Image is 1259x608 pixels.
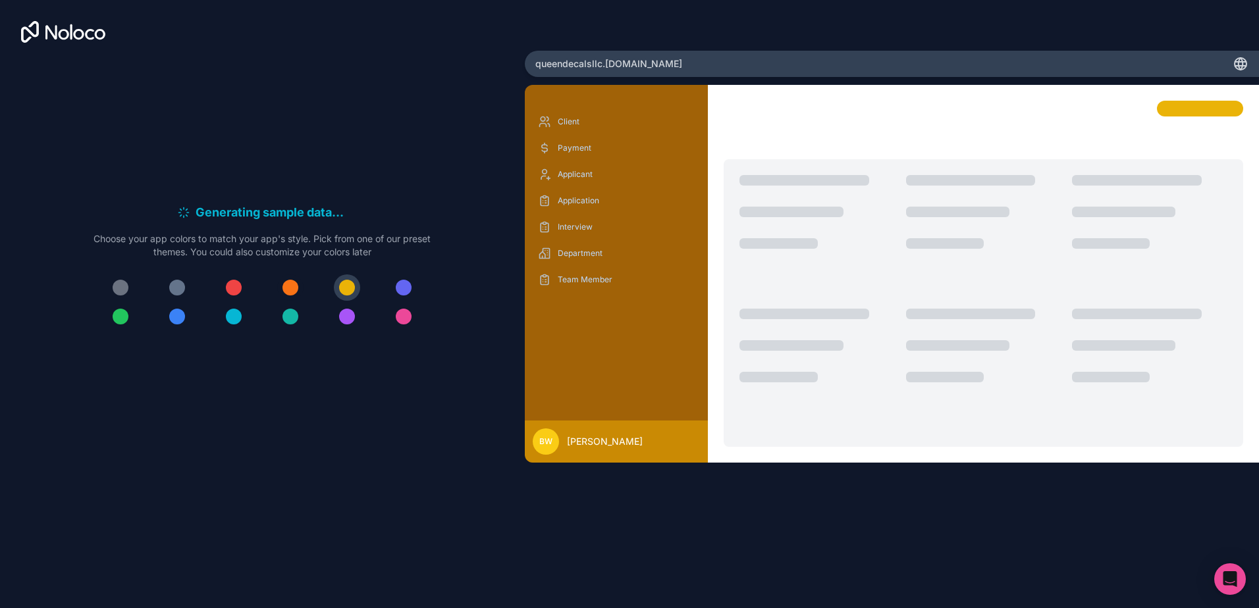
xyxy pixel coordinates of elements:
span: . [332,203,336,222]
p: Applicant [558,169,695,180]
span: [PERSON_NAME] [567,435,643,448]
p: Choose your app colors to match your app's style. Pick from one of our preset themes. You could a... [94,232,431,259]
span: queendecalsllc .[DOMAIN_NAME] [535,57,682,70]
p: Application [558,195,695,206]
p: Interview [558,222,695,232]
h6: Generating sample data [196,203,348,222]
div: scrollable content [535,111,698,410]
p: Department [558,248,695,259]
p: Team Member [558,274,695,285]
span: BW [539,436,552,447]
p: Payment [558,143,695,153]
div: Open Intercom Messenger [1214,563,1246,595]
p: Client [558,116,695,127]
